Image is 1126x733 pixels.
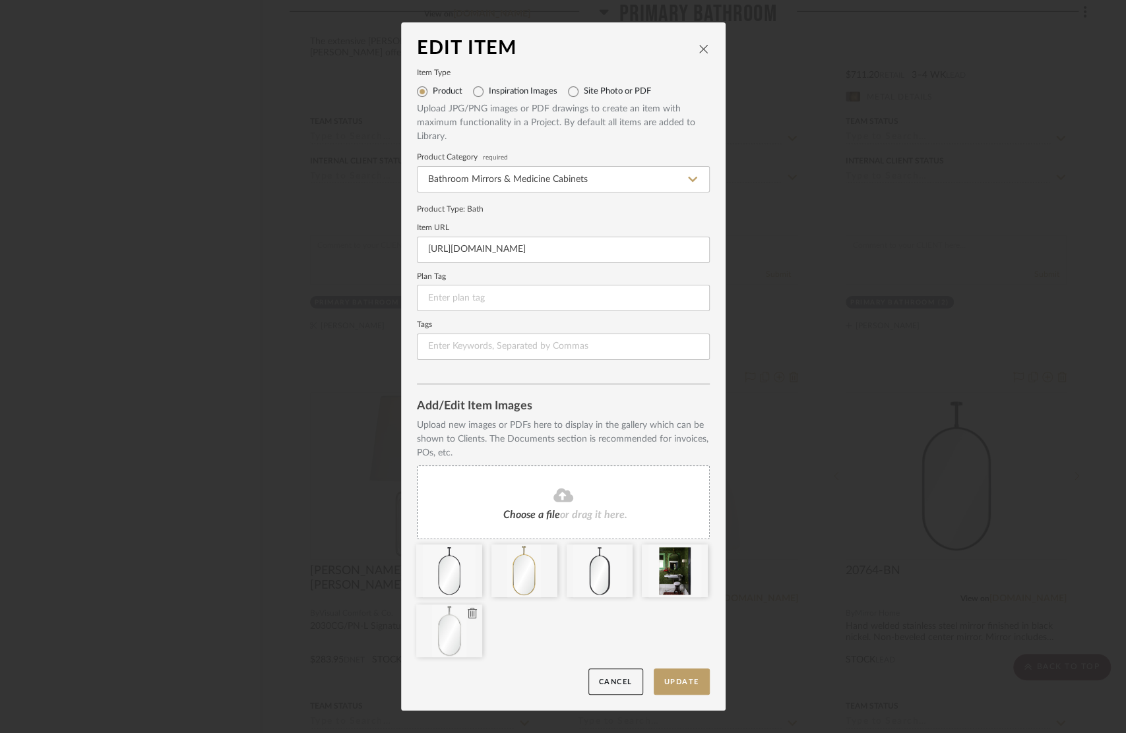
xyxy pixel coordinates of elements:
span: : Bath [463,205,484,213]
input: Type a category to search and select [417,166,710,192]
div: Add/Edit Item Images [417,400,710,413]
label: Product Category [417,154,710,161]
mat-radio-group: Select item type [417,81,710,102]
label: Product [433,86,462,97]
span: required [483,155,508,160]
input: Enter plan tag [417,285,710,311]
div: Upload JPG/PNG images or PDF drawings to create an item with maximum functionality in a Project. ... [417,102,710,144]
div: Product Type [417,203,710,215]
div: Upload new images or PDFs here to display in the gallery which can be shown to Clients. The Docum... [417,419,710,460]
input: Enter URL [417,237,710,263]
span: Choose a file [503,510,560,520]
button: Update [654,668,710,695]
label: Inspiration Images [489,86,557,97]
input: Enter Keywords, Separated by Commas [417,334,710,360]
button: Cancel [588,668,643,695]
span: or drag it here. [560,510,627,520]
label: Tags [417,322,710,328]
label: Site Photo or PDF [584,86,651,97]
label: Item URL [417,225,710,231]
button: close [698,43,710,55]
label: Item Type [417,70,710,76]
label: Plan Tag [417,274,710,280]
div: Edit Item [417,38,698,59]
